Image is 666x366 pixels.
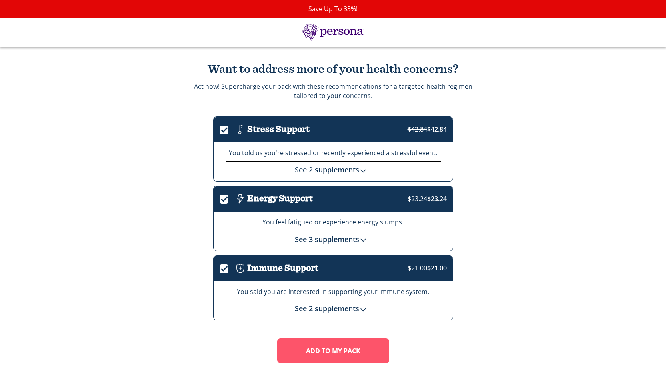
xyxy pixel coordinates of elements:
[247,194,313,204] h3: Energy Support
[193,63,473,76] h2: Want to address more of your health concerns?
[359,236,367,244] img: down-chevron.svg
[247,263,318,273] h3: Immune Support
[220,263,234,272] label: .
[247,124,310,134] h3: Stress Support
[295,234,371,244] a: See 3 supplements
[234,262,247,275] img: Icon
[226,287,441,296] p: You said you are interested in supporting your immune system.
[295,165,371,174] a: See 2 supplements
[295,304,371,313] a: See 2 supplements
[220,193,234,202] label: .
[220,124,234,133] label: .
[234,123,247,136] img: Icon
[277,338,389,363] button: Add To MY Pack
[408,194,447,203] span: $23.24
[359,167,367,175] img: down-chevron.svg
[408,194,427,203] strike: $23.24
[359,306,367,314] img: down-chevron.svg
[408,125,447,134] span: $42.84
[226,218,441,227] p: You feel fatigued or experience energy slumps.
[408,125,427,134] strike: $42.84
[293,24,373,41] img: Persona Logo
[408,264,427,272] strike: $21.00
[194,82,472,100] p: Act now! Supercharge your pack with these recommendations for a targeted health regimen tailored ...
[226,148,441,158] p: You told us you're stressed or recently experienced a stressful event.
[234,192,247,206] img: Icon
[408,264,447,272] span: $21.00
